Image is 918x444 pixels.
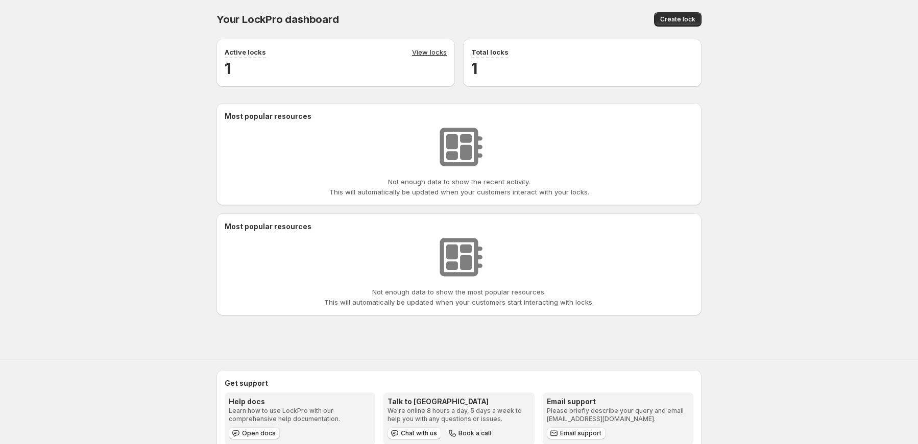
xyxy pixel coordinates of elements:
a: View locks [412,47,447,58]
p: Please briefly describe your query and email [EMAIL_ADDRESS][DOMAIN_NAME]. [547,407,689,423]
span: Open docs [242,429,276,437]
h3: Help docs [229,397,371,407]
h3: Talk to [GEOGRAPHIC_DATA] [388,397,530,407]
p: We're online 8 hours a day, 5 days a week to help you with any questions or issues. [388,407,530,423]
button: Chat with us [388,427,441,439]
span: Email support [560,429,601,437]
img: No resources found [433,232,485,283]
h3: Email support [547,397,689,407]
p: Learn how to use LockPro with our comprehensive help documentation. [229,407,371,423]
button: Create lock [654,12,702,27]
h2: Most popular resources [225,221,693,232]
h2: 1 [471,58,693,79]
h2: Get support [225,378,693,388]
button: Book a call [445,427,495,439]
p: Not enough data to show the recent activity. This will automatically be updated when your custome... [329,177,589,197]
span: Book a call [458,429,491,437]
h2: Most popular resources [225,111,693,121]
span: Chat with us [401,429,437,437]
h2: 1 [225,58,447,79]
span: Your LockPro dashboard [216,13,339,26]
p: Total locks [471,47,509,57]
a: Open docs [229,427,280,439]
a: Email support [547,427,606,439]
img: No resources found [433,121,485,172]
span: Create lock [660,15,695,23]
p: Not enough data to show the most popular resources. This will automatically be updated when your ... [324,287,594,307]
p: Active locks [225,47,266,57]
